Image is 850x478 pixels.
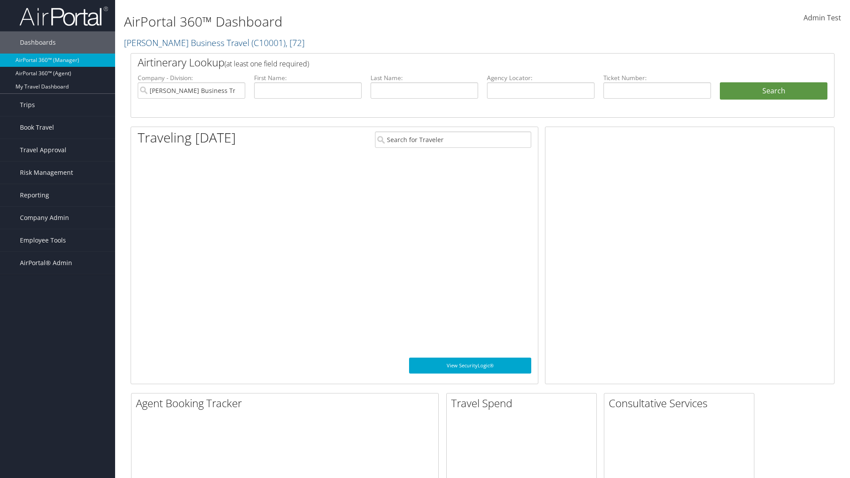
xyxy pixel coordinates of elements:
[720,82,827,100] button: Search
[251,37,286,49] span: ( C10001 )
[124,37,305,49] a: [PERSON_NAME] Business Travel
[19,6,108,27] img: airportal-logo.png
[451,396,596,411] h2: Travel Spend
[124,12,602,31] h1: AirPortal 360™ Dashboard
[286,37,305,49] span: , [ 72 ]
[136,396,438,411] h2: Agent Booking Tracker
[20,207,69,229] span: Company Admin
[20,229,66,251] span: Employee Tools
[20,139,66,161] span: Travel Approval
[224,59,309,69] span: (at least one field required)
[138,128,236,147] h1: Traveling [DATE]
[138,73,245,82] label: Company - Division:
[20,31,56,54] span: Dashboards
[603,73,711,82] label: Ticket Number:
[375,131,531,148] input: Search for Traveler
[138,55,769,70] h2: Airtinerary Lookup
[804,4,841,32] a: Admin Test
[254,73,362,82] label: First Name:
[20,252,72,274] span: AirPortal® Admin
[20,184,49,206] span: Reporting
[487,73,595,82] label: Agency Locator:
[20,116,54,139] span: Book Travel
[371,73,478,82] label: Last Name:
[409,358,531,374] a: View SecurityLogic®
[20,94,35,116] span: Trips
[804,13,841,23] span: Admin Test
[609,396,754,411] h2: Consultative Services
[20,162,73,184] span: Risk Management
